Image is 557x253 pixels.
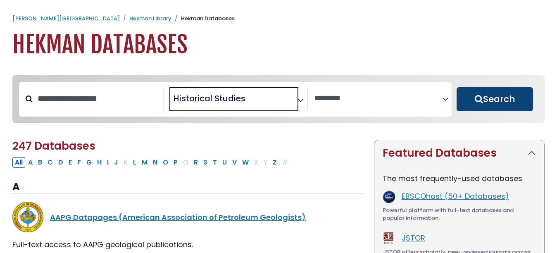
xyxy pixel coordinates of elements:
[314,94,442,103] textarea: Search
[230,157,239,168] button: Filter Results V
[12,138,95,153] span: 247 Databases
[12,14,545,23] nav: breadcrumb
[95,157,104,168] button: Filter Results H
[12,157,25,168] button: All
[45,157,55,168] button: Filter Results C
[112,157,121,168] button: Filter Results J
[50,212,306,222] a: AAPG Datapages (American Association of Petroleum Geologists)
[12,14,120,22] a: [PERSON_NAME][GEOGRAPHIC_DATA]
[174,92,245,105] span: Historical Studies
[84,157,94,168] button: Filter Results G
[383,206,536,222] div: Powerful platform with full-text databases and popular information.
[270,157,279,168] button: Filter Results Z
[12,181,364,193] h3: A
[201,157,210,168] button: Filter Results S
[75,157,83,168] button: Filter Results F
[56,157,66,168] button: Filter Results D
[171,14,235,23] li: Hekman Databases
[12,75,545,123] nav: Search filters
[36,157,45,168] button: Filter Results B
[131,157,139,168] button: Filter Results L
[220,157,229,168] button: Filter Results U
[150,157,160,168] button: Filter Results N
[170,92,245,105] li: Historical Studies
[210,157,219,168] button: Filter Results T
[402,233,425,243] a: JSTOR
[129,14,171,22] a: Hekman Library
[105,157,111,168] button: Filter Results I
[26,157,35,168] button: Filter Results A
[139,157,150,168] button: Filter Results M
[374,140,544,166] button: Featured Databases
[12,157,291,167] div: Alpha-list to filter by first letter of database name
[33,92,163,105] input: Search database by title or keyword
[191,157,200,168] button: Filter Results R
[12,31,545,59] h1: Hekman Databases
[171,157,180,168] button: Filter Results P
[247,97,253,105] textarea: Search
[66,157,74,168] button: Filter Results E
[160,157,171,168] button: Filter Results O
[402,191,509,201] a: EBSCOhost (50+ Databases)
[383,173,536,184] p: The most frequently-used databases
[12,239,364,250] div: Full-text access to AAPG geological publications.
[457,87,533,111] button: Submit for Search Results
[240,157,251,168] button: Filter Results W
